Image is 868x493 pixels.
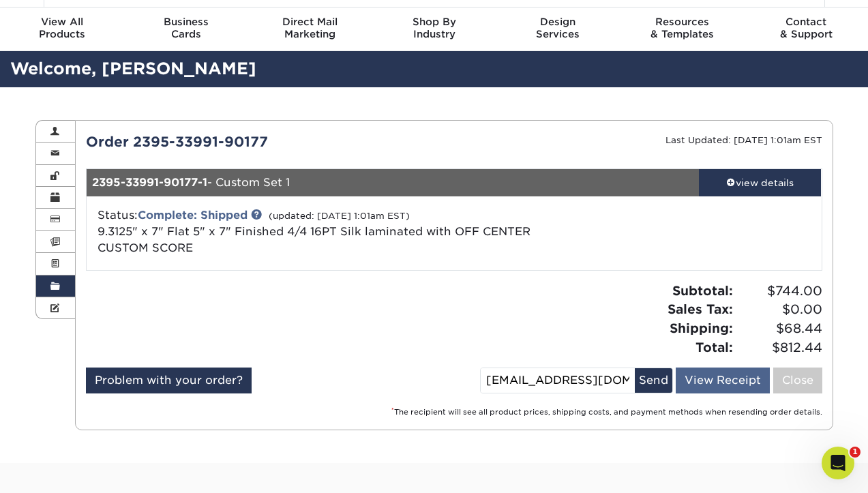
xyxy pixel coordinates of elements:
[87,207,576,256] div: Status:
[744,16,868,40] div: & Support
[496,16,620,40] div: Services
[372,8,496,51] a: Shop ByIndustry
[695,340,733,355] strong: Total:
[737,282,822,301] span: $744.00
[665,135,822,145] small: Last Updated: [DATE] 1:01am EST
[269,211,410,221] small: (updated: [DATE] 1:01am EST)
[372,16,496,28] span: Shop By
[822,447,854,479] iframe: Intercom live chat
[92,176,207,189] strong: 2395-33991-90177-1
[620,8,744,51] a: Resources& Templates
[98,225,530,254] span: 9.3125" x 7" Flat 5" x 7" Finished 4/4 16PT Silk laminated with OFF CENTER CUSTOM SCORE
[850,447,860,458] span: 1
[699,169,822,196] a: view details
[76,132,454,152] div: Order 2395-33991-90177
[248,16,372,28] span: Direct Mail
[668,301,733,316] strong: Sales Tax:
[138,209,248,222] a: Complete: Shipped
[744,16,868,28] span: Contact
[670,320,733,335] strong: Shipping:
[3,451,116,488] iframe: Google Customer Reviews
[620,16,744,28] span: Resources
[124,16,248,28] span: Business
[773,368,822,393] a: Close
[744,8,868,51] a: Contact& Support
[737,338,822,357] span: $812.44
[391,408,822,417] small: The recipient will see all product prices, shipping costs, and payment methods when resending ord...
[86,368,252,393] a: Problem with your order?
[635,368,672,393] button: Send
[248,16,372,40] div: Marketing
[737,300,822,319] span: $0.00
[124,8,248,51] a: BusinessCards
[737,319,822,338] span: $68.44
[496,8,620,51] a: DesignServices
[124,16,248,40] div: Cards
[372,16,496,40] div: Industry
[699,176,822,190] div: view details
[496,16,620,28] span: Design
[676,368,770,393] a: View Receipt
[248,8,372,51] a: Direct MailMarketing
[87,169,699,196] div: - Custom Set 1
[672,283,733,298] strong: Subtotal:
[620,16,744,40] div: & Templates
